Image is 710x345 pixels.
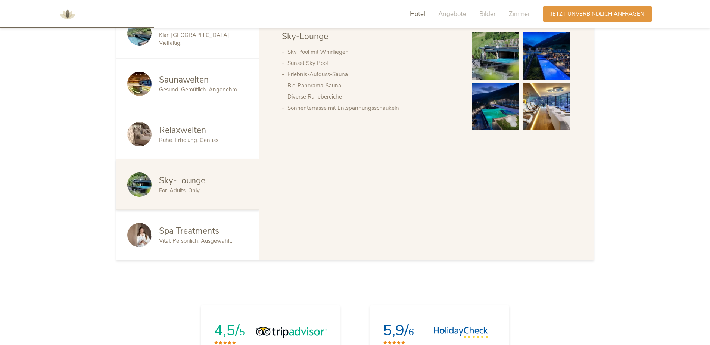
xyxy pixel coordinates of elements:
[287,80,457,91] li: Bio-Panorama-Sauna
[383,320,408,341] span: 5,9/
[433,327,488,338] img: HolidayCheck
[159,187,200,194] span: For. Adults. Only.
[287,91,457,102] li: Diverse Ruhebereiche
[159,31,230,47] span: Klar. [GEOGRAPHIC_DATA]. Vielfältig.
[159,19,214,31] span: Wasserwelten
[256,327,327,338] img: Tripadvisor
[159,86,238,93] span: Gesund. Gemütlich. Angenehm.
[287,46,457,57] li: Sky Pool mit Whirlliegen
[410,10,425,18] span: Hotel
[159,74,209,86] span: Saunawelten
[214,320,239,341] span: 4,5/
[287,57,457,69] li: Sunset Sky Pool
[551,10,644,18] span: Jetzt unverbindlich anfragen
[56,11,79,16] a: AMONTI & LUNARIS Wellnessresort
[159,136,219,144] span: Ruhe. Erholung. Genuss.
[287,102,457,114] li: Sonnenterrasse mit Entspannungsschaukeln
[159,225,219,237] span: Spa Treatments
[408,326,414,339] span: 6
[438,10,466,18] span: Angebote
[239,326,245,339] span: 5
[282,31,328,42] span: Sky-Lounge
[509,10,530,18] span: Zimmer
[159,237,232,245] span: Vital. Persönlich. Ausgewählt.
[287,69,457,80] li: Erlebnis-Aufguss-Sauna
[159,175,205,186] span: Sky-Lounge
[56,3,79,25] img: AMONTI & LUNARIS Wellnessresort
[159,124,206,136] span: Relaxwelten
[479,10,496,18] span: Bilder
